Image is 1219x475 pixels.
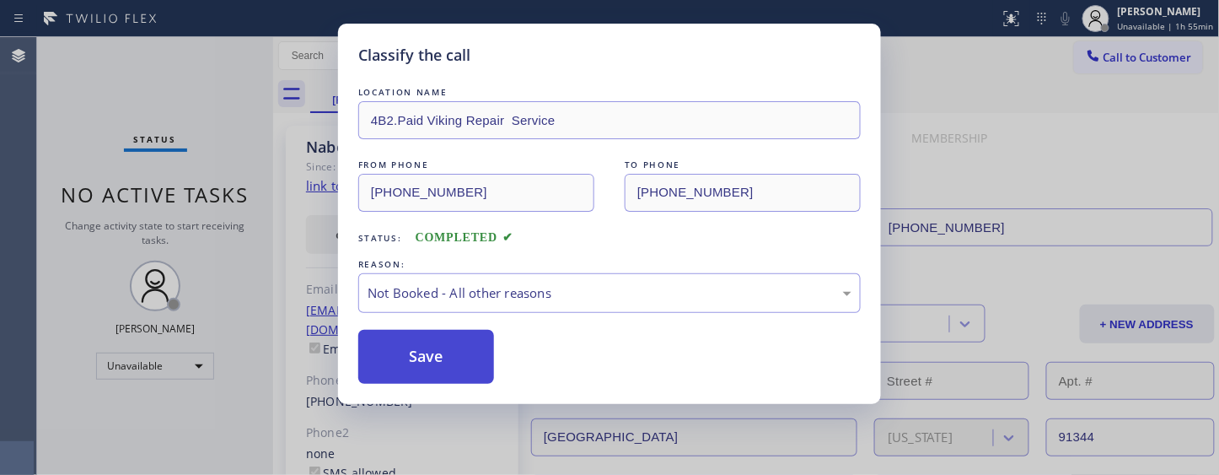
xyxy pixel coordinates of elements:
[368,283,851,303] div: Not Booked - All other reasons
[625,156,861,174] div: TO PHONE
[358,330,494,384] button: Save
[358,44,470,67] h5: Classify the call
[358,84,861,101] div: LOCATION NAME
[358,156,594,174] div: FROM PHONE
[358,232,402,244] span: Status:
[625,174,861,212] input: To phone
[358,256,861,273] div: REASON:
[358,174,594,212] input: From phone
[416,231,513,244] span: COMPLETED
